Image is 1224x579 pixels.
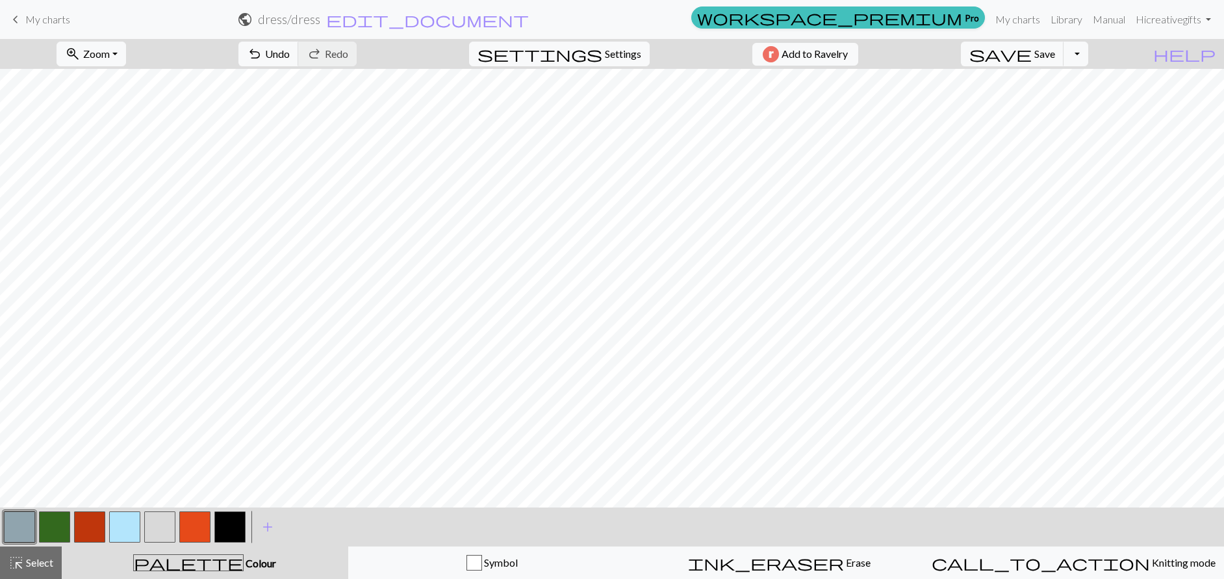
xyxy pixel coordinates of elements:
a: Hicreativegifts [1130,6,1216,32]
span: public [237,10,253,29]
span: undo [247,45,262,63]
span: Select [24,556,53,569]
span: Knitting mode [1150,556,1216,569]
span: Add to Ravelry [782,46,848,62]
span: Colour [244,557,276,569]
a: Pro [691,6,985,29]
button: Erase [635,547,923,579]
button: SettingsSettings [469,42,650,66]
span: palette [134,554,243,572]
span: settings [478,45,602,63]
span: Erase [844,556,871,569]
button: Colour [62,547,348,579]
a: My charts [8,8,70,31]
span: workspace_premium [697,8,962,27]
button: Undo [238,42,299,66]
a: My charts [990,6,1045,32]
i: Settings [478,46,602,62]
button: Knitting mode [923,547,1224,579]
span: Settings [605,46,641,62]
span: Zoom [83,47,110,60]
a: Library [1045,6,1088,32]
span: highlight_alt [8,554,24,572]
span: My charts [25,13,70,25]
span: Undo [265,47,290,60]
button: Add to Ravelry [752,43,858,66]
button: Symbol [348,547,636,579]
span: add [260,518,275,536]
span: zoom_in [65,45,81,63]
span: edit_document [326,10,529,29]
span: call_to_action [932,554,1150,572]
span: save [969,45,1032,63]
button: Zoom [57,42,126,66]
h2: dress / dress [258,12,320,27]
span: Save [1034,47,1055,60]
span: keyboard_arrow_left [8,10,23,29]
span: Symbol [482,556,518,569]
button: Save [961,42,1064,66]
img: Ravelry [763,46,779,62]
span: ink_eraser [688,554,844,572]
span: help [1153,45,1216,63]
a: Manual [1088,6,1130,32]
